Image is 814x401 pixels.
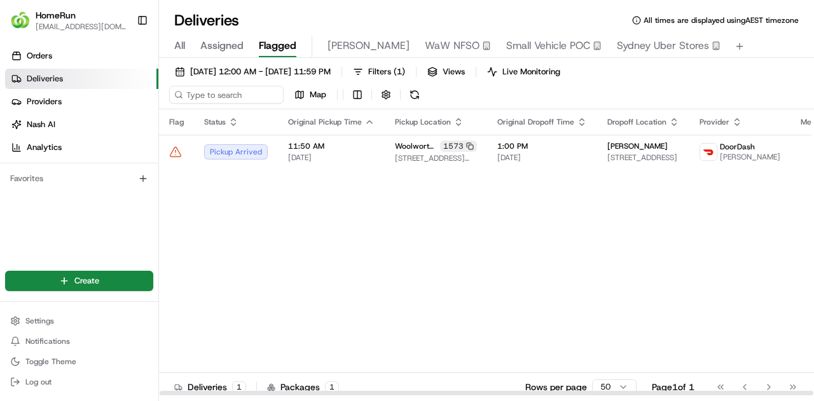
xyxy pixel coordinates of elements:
a: Deliveries [5,69,158,89]
div: 1 [325,381,339,393]
div: Favorites [5,168,153,189]
span: Woolworths Balgowlah [395,141,438,151]
button: Views [422,63,471,81]
span: [STREET_ADDRESS][PERSON_NAME] [395,153,477,163]
button: Notifications [5,332,153,350]
button: [DATE] 12:00 AM - [DATE] 11:59 PM [169,63,336,81]
a: Orders [5,46,158,66]
img: doordash_logo_v2.png [700,144,717,160]
span: Log out [25,377,52,387]
span: [PERSON_NAME] [328,38,410,53]
span: Views [443,66,465,78]
span: Small Vehicle POC [506,38,590,53]
span: [PERSON_NAME] [607,141,668,151]
p: Rows per page [525,381,587,393]
div: 1 [232,381,246,393]
span: Pickup Location [395,117,451,127]
span: Dropoff Location [607,117,666,127]
input: Type to search [169,86,284,104]
button: Filters(1) [347,63,411,81]
span: WaW NFSO [425,38,479,53]
span: Map [310,89,326,100]
div: Packages [267,381,339,393]
span: Settings [25,316,54,326]
button: Toggle Theme [5,353,153,370]
div: Page 1 of 1 [652,381,694,393]
span: Live Monitoring [502,66,560,78]
button: Create [5,271,153,291]
div: 1573 [440,140,477,152]
span: Toggle Theme [25,357,76,367]
span: Flagged [259,38,296,53]
span: Original Dropoff Time [497,117,574,127]
span: Deliveries [27,73,63,85]
span: Create [74,275,99,287]
span: Sydney Uber Stores [617,38,709,53]
span: 11:50 AM [288,141,375,151]
span: [DATE] [288,153,375,163]
span: ( 1 ) [394,66,405,78]
button: Map [289,86,332,104]
button: HomeRunHomeRun[EMAIL_ADDRESS][DOMAIN_NAME] [5,5,132,36]
a: Analytics [5,137,158,158]
span: [DATE] 12:00 AM - [DATE] 11:59 PM [190,66,331,78]
span: [PERSON_NAME] [720,152,780,162]
span: Filters [368,66,405,78]
button: Refresh [406,86,424,104]
span: Orders [27,50,52,62]
a: Nash AI [5,114,158,135]
span: Provider [700,117,729,127]
span: Status [204,117,226,127]
span: Assigned [200,38,244,53]
button: [EMAIL_ADDRESS][DOMAIN_NAME] [36,22,127,32]
button: Settings [5,312,153,330]
span: Nash AI [27,119,55,130]
span: Analytics [27,142,62,153]
span: [STREET_ADDRESS] [607,153,679,163]
span: Original Pickup Time [288,117,362,127]
a: Providers [5,92,158,112]
span: Flag [169,117,184,127]
button: Log out [5,373,153,391]
span: All times are displayed using AEST timezone [644,15,799,25]
span: Notifications [25,336,70,346]
span: [DATE] [497,153,587,163]
span: 1:00 PM [497,141,587,151]
div: Deliveries [174,381,246,393]
span: Providers [27,96,62,107]
span: All [174,38,185,53]
h1: Deliveries [174,10,239,31]
button: HomeRun [36,9,76,22]
img: HomeRun [10,10,31,31]
button: Live Monitoring [481,63,566,81]
span: DoorDash [720,142,755,152]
